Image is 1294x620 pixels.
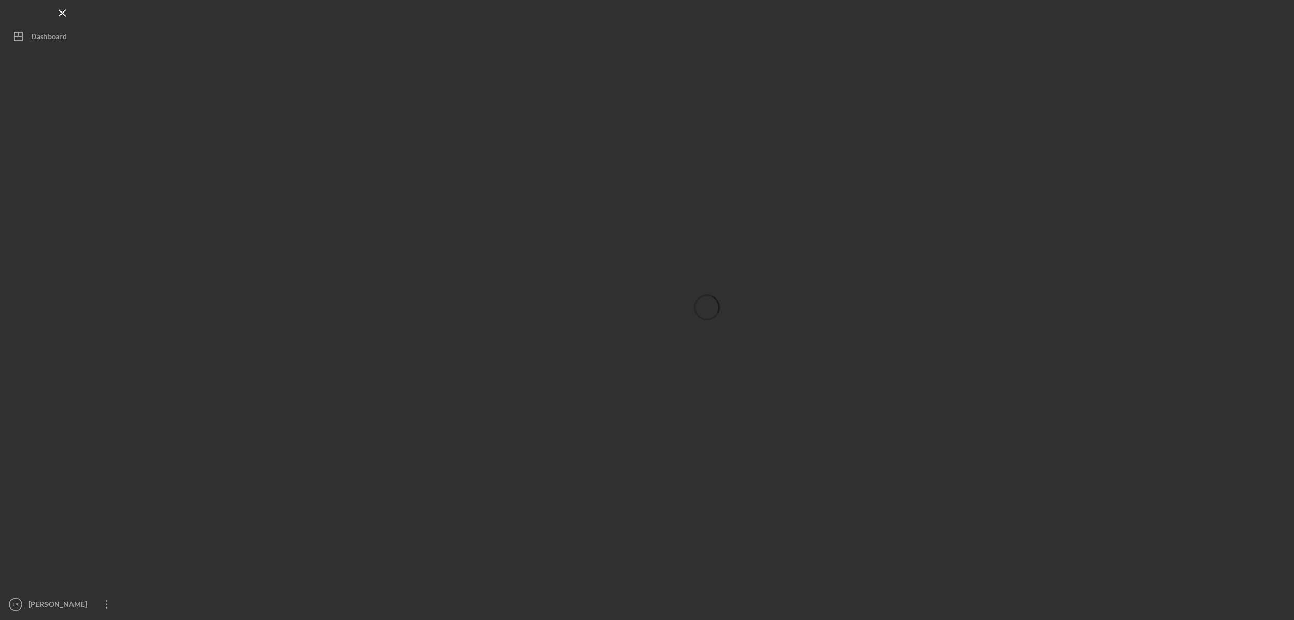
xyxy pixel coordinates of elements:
[5,594,120,615] button: LR[PERSON_NAME]
[13,602,19,607] text: LR
[31,26,67,49] div: Dashboard
[26,594,94,617] div: [PERSON_NAME]
[5,26,120,47] button: Dashboard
